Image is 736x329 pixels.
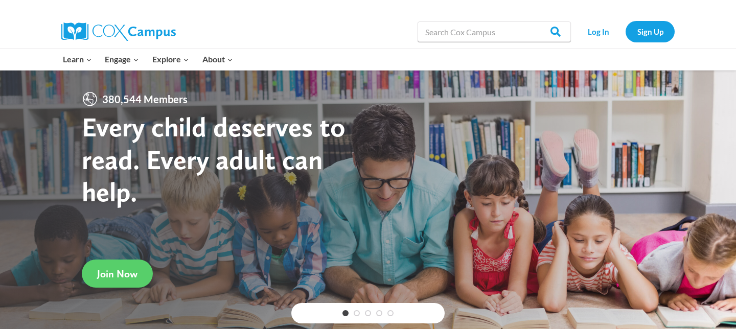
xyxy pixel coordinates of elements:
[82,110,346,208] strong: Every child deserves to read. Every adult can help.
[152,53,189,66] span: Explore
[626,21,675,42] a: Sign Up
[97,268,137,280] span: Join Now
[105,53,139,66] span: Engage
[82,260,153,288] a: Join Now
[63,53,92,66] span: Learn
[61,22,176,41] img: Cox Campus
[354,310,360,316] a: 2
[365,310,371,316] a: 3
[387,310,394,316] a: 5
[56,49,239,70] nav: Primary Navigation
[376,310,382,316] a: 4
[576,21,675,42] nav: Secondary Navigation
[98,91,192,107] span: 380,544 Members
[202,53,233,66] span: About
[418,21,571,42] input: Search Cox Campus
[576,21,620,42] a: Log In
[342,310,349,316] a: 1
